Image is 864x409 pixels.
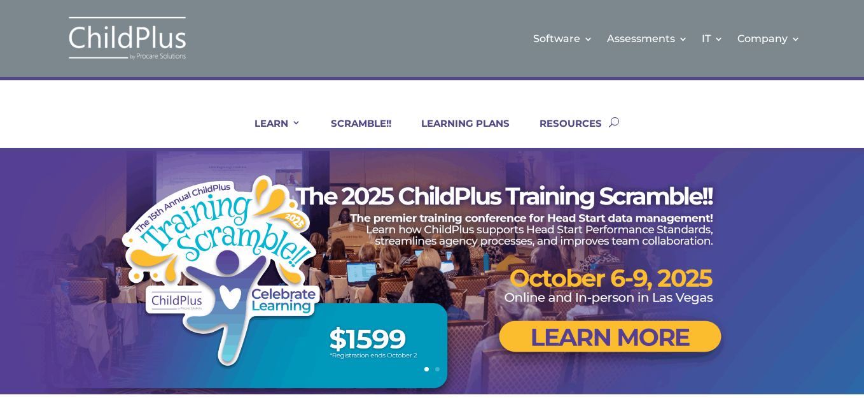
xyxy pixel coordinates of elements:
a: Software [533,13,593,64]
a: Company [737,13,800,64]
a: LEARNING PLANS [405,117,510,148]
a: IT [702,13,723,64]
a: Assessments [607,13,688,64]
a: LEARN [239,117,301,148]
a: RESOURCES [524,117,602,148]
a: 2 [435,367,440,371]
a: SCRAMBLE!! [315,117,391,148]
a: 1 [424,367,429,371]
